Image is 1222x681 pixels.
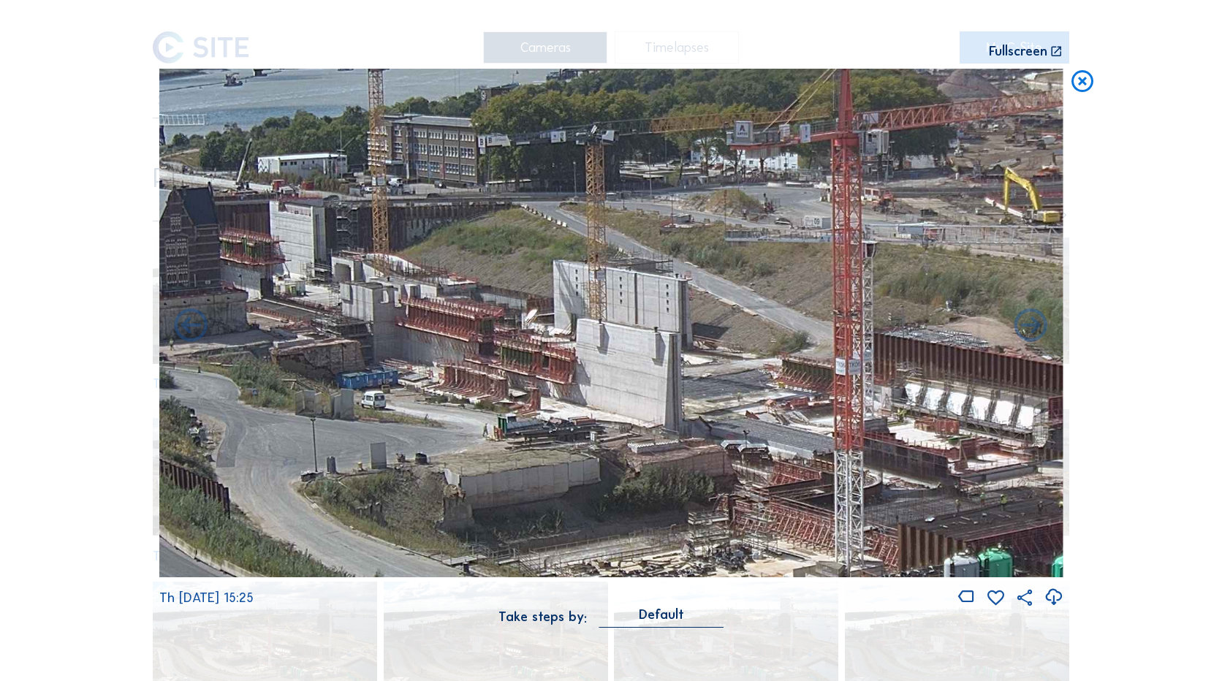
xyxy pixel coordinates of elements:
div: Take steps by: [498,610,587,623]
span: Th [DATE] 15:25 [159,590,254,606]
div: Default [639,608,684,621]
div: Default [599,608,724,628]
div: Fullscreen [989,45,1047,58]
i: Forward [171,307,211,347]
img: Image [159,69,1063,577]
i: Back [1011,307,1051,347]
